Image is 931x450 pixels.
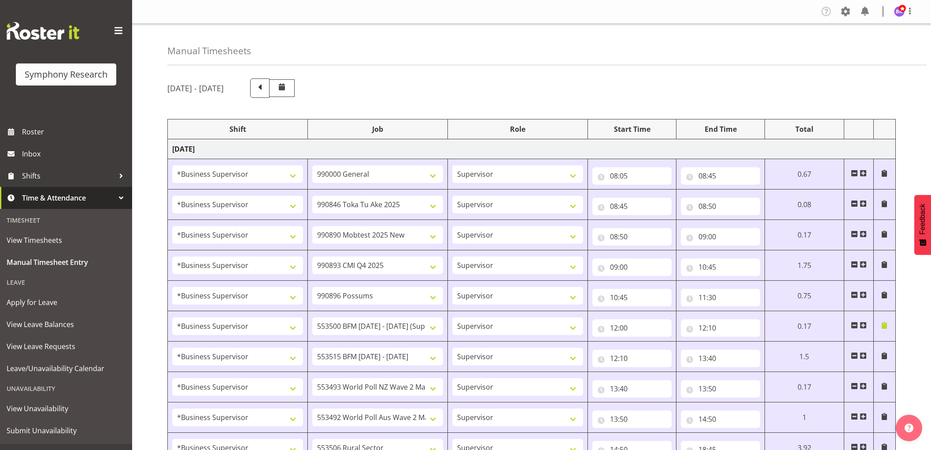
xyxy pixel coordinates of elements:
[2,273,130,291] div: Leave
[2,229,130,251] a: View Timesheets
[22,147,128,160] span: Inbox
[765,311,844,342] td: 0.17
[681,319,760,337] input: Click to select...
[7,362,126,375] span: Leave/Unavailability Calendar
[765,281,844,311] td: 0.75
[592,319,672,337] input: Click to select...
[7,340,126,353] span: View Leave Requests
[681,258,760,276] input: Click to select...
[681,197,760,215] input: Click to select...
[592,228,672,245] input: Click to select...
[765,402,844,433] td: 1
[681,289,760,306] input: Click to select...
[167,83,224,93] h5: [DATE] - [DATE]
[681,228,760,245] input: Click to select...
[22,191,115,205] span: Time & Attendance
[765,342,844,372] td: 1.5
[914,195,931,255] button: Feedback - Show survey
[894,6,905,17] img: bhavik-kanna1260.jpg
[2,211,130,229] div: Timesheet
[2,251,130,273] a: Manual Timesheet Entry
[2,335,130,357] a: View Leave Requests
[681,410,760,428] input: Click to select...
[905,424,913,432] img: help-xxl-2.png
[312,124,443,134] div: Job
[765,220,844,250] td: 0.17
[22,169,115,182] span: Shifts
[7,234,126,247] span: View Timesheets
[592,124,672,134] div: Start Time
[592,350,672,367] input: Click to select...
[765,190,844,220] td: 0.08
[681,380,760,398] input: Click to select...
[7,22,79,40] img: Rosterit website logo
[592,197,672,215] input: Click to select...
[592,289,672,306] input: Click to select...
[2,398,130,420] a: View Unavailability
[765,159,844,190] td: 0.67
[592,167,672,185] input: Click to select...
[592,410,672,428] input: Click to select...
[7,296,126,309] span: Apply for Leave
[2,379,130,398] div: Unavailability
[7,402,126,415] span: View Unavailability
[2,291,130,313] a: Apply for Leave
[2,357,130,379] a: Leave/Unavailability Calendar
[681,167,760,185] input: Click to select...
[167,46,251,56] h4: Manual Timesheets
[592,258,672,276] input: Click to select...
[7,424,126,437] span: Submit Unavailability
[765,372,844,402] td: 0.17
[681,124,760,134] div: End Time
[452,124,583,134] div: Role
[592,380,672,398] input: Click to select...
[2,420,130,442] a: Submit Unavailability
[765,250,844,281] td: 1.75
[172,124,303,134] div: Shift
[168,139,896,159] td: [DATE]
[2,313,130,335] a: View Leave Balances
[769,124,839,134] div: Total
[22,125,128,138] span: Roster
[7,256,126,269] span: Manual Timesheet Entry
[7,318,126,331] span: View Leave Balances
[681,350,760,367] input: Click to select...
[25,68,107,81] div: Symphony Research
[919,204,927,234] span: Feedback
